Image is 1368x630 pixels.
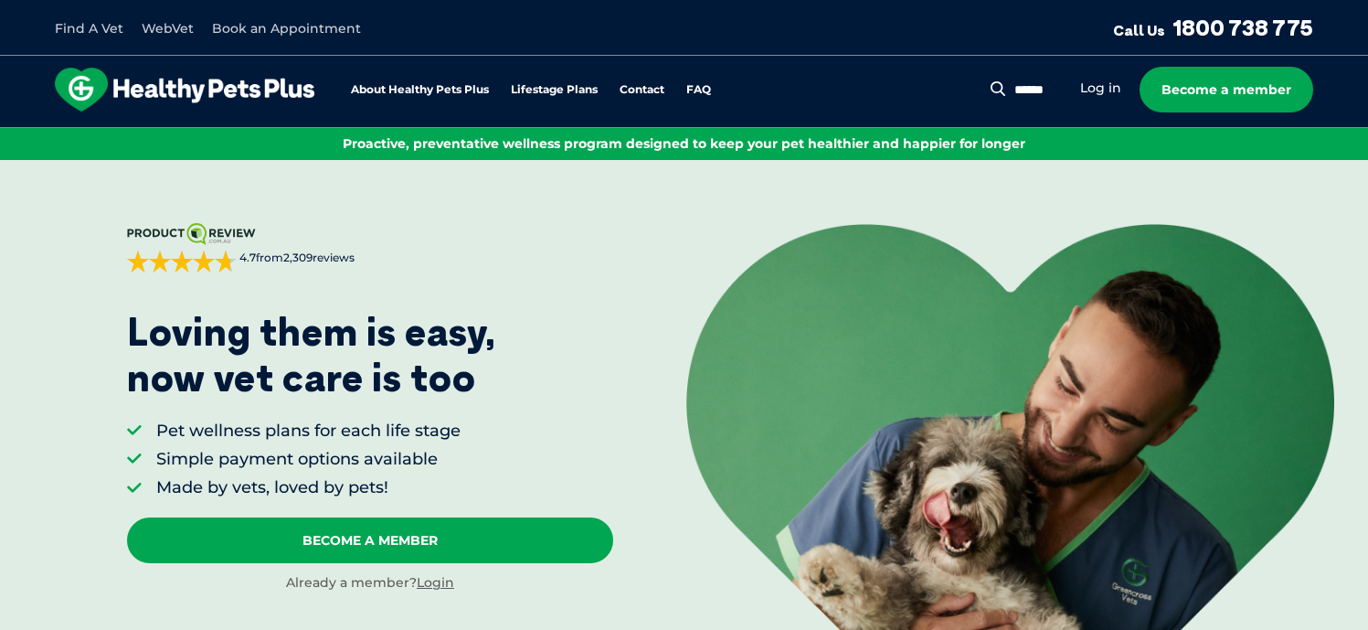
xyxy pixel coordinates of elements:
[283,251,355,264] span: 2,309 reviews
[239,251,256,264] strong: 4.7
[127,251,237,272] div: 4.7 out of 5 stars
[156,448,461,471] li: Simple payment options available
[127,574,613,593] div: Already a member?
[237,251,355,266] span: from
[156,476,461,499] li: Made by vets, loved by pets!
[417,574,454,591] a: Login
[127,518,613,563] a: Become A Member
[156,420,461,443] li: Pet wellness plans for each life stage
[127,223,613,272] a: 4.7from2,309reviews
[127,309,496,401] p: Loving them is easy, now vet care is too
